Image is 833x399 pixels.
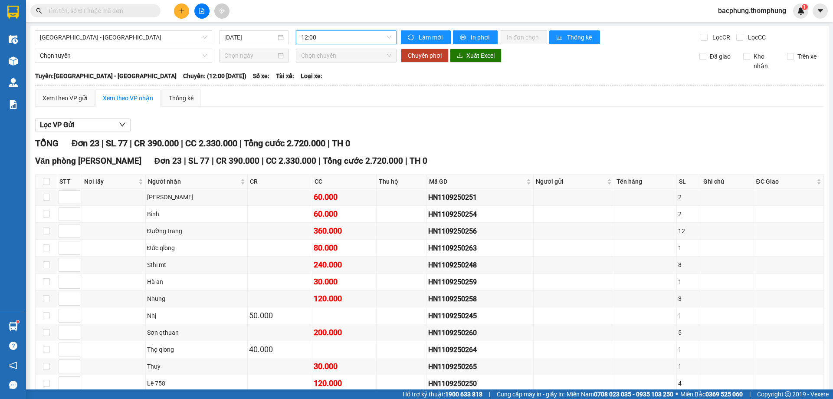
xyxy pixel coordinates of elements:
[266,156,316,166] span: CC 2.330.000
[40,49,207,62] span: Chọn tuyến
[147,345,246,354] div: Thọ qlong
[106,138,128,148] span: SL 77
[678,209,699,219] div: 2
[314,377,375,389] div: 120.000
[214,3,230,19] button: aim
[489,389,490,399] span: |
[460,34,467,41] span: printer
[248,175,312,189] th: CR
[678,379,699,388] div: 4
[43,93,87,103] div: Xem theo VP gửi
[428,226,532,237] div: HN1109250256
[500,30,547,44] button: In đơn chọn
[185,138,237,148] span: CC 2.330.000
[711,5,793,16] span: bacphung.thomphung
[318,156,321,166] span: |
[408,34,415,41] span: sync
[410,156,427,166] span: TH 0
[147,209,246,219] div: Bình
[147,379,246,388] div: Lê 758
[428,293,532,304] div: HN1109250258
[147,294,246,303] div: Nhung
[314,360,375,373] div: 30.000
[224,33,276,42] input: 11/09/2025
[401,49,449,63] button: Chuyển phơi
[427,290,534,307] td: HN1109250258
[594,391,673,398] strong: 0708 023 035 - 0935 103 250
[249,343,311,356] div: 40.000
[301,71,322,81] span: Loại xe:
[9,56,18,66] img: warehouse-icon
[314,326,375,339] div: 200.000
[134,138,179,148] span: CR 390.000
[147,362,246,371] div: Thuỳ
[328,138,330,148] span: |
[301,49,391,62] span: Chọn chuyến
[194,3,210,19] button: file-add
[678,226,699,236] div: 12
[428,243,532,254] div: HN1109250263
[678,294,699,303] div: 3
[428,344,532,355] div: HN1109250264
[427,189,534,206] td: HN1109250251
[803,4,806,10] span: 1
[183,71,246,81] span: Chuyến: (12:00 [DATE])
[802,4,808,10] sup: 1
[445,391,482,398] strong: 1900 633 818
[301,31,391,44] span: 12:00
[219,8,225,14] span: aim
[332,138,350,148] span: TH 0
[794,52,820,61] span: Trên xe
[9,322,18,331] img: warehouse-icon
[429,177,525,186] span: Mã GD
[427,341,534,358] td: HN1109250264
[405,156,407,166] span: |
[314,208,375,220] div: 60.000
[750,52,781,71] span: Kho nhận
[35,118,131,132] button: Lọc VP Gửi
[312,175,377,189] th: CC
[119,121,126,128] span: down
[401,30,451,44] button: syncLàm mới
[7,6,19,19] img: logo-vxr
[678,311,699,320] div: 1
[536,177,605,186] span: Người gửi
[188,156,210,166] span: SL 77
[450,49,502,63] button: downloadXuất Excel
[314,259,375,271] div: 240.000
[471,33,491,42] span: In phơi
[705,391,743,398] strong: 0369 525 060
[428,327,532,338] div: HN1109250260
[567,33,593,42] span: Thống kê
[9,342,17,350] span: question-circle
[147,192,246,202] div: [PERSON_NAME]
[323,156,403,166] span: Tổng cước 2.720.000
[184,156,186,166] span: |
[677,175,701,189] th: SL
[678,243,699,253] div: 1
[466,51,495,60] span: Xuất Excel
[16,320,19,323] sup: 1
[249,310,311,322] div: 50.000
[40,31,207,44] span: Hà Nội - Nghệ An
[314,191,375,203] div: 60.000
[428,192,532,203] div: HN1109250251
[169,93,193,103] div: Thống kê
[749,389,751,399] span: |
[84,177,137,186] span: Nơi lấy
[314,225,375,237] div: 360.000
[756,177,815,186] span: ĐC Giao
[457,53,463,59] span: download
[567,389,673,399] span: Miền Nam
[428,209,532,220] div: HN1109250254
[614,175,677,189] th: Tên hàng
[676,392,678,396] span: ⚪️
[9,35,18,44] img: warehouse-icon
[817,7,824,15] span: caret-down
[216,156,259,166] span: CR 390.000
[744,33,767,42] span: Lọc CC
[428,277,532,287] div: HN1109250259
[181,138,183,148] span: |
[549,30,600,44] button: bar-chartThống kê
[179,8,185,14] span: plus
